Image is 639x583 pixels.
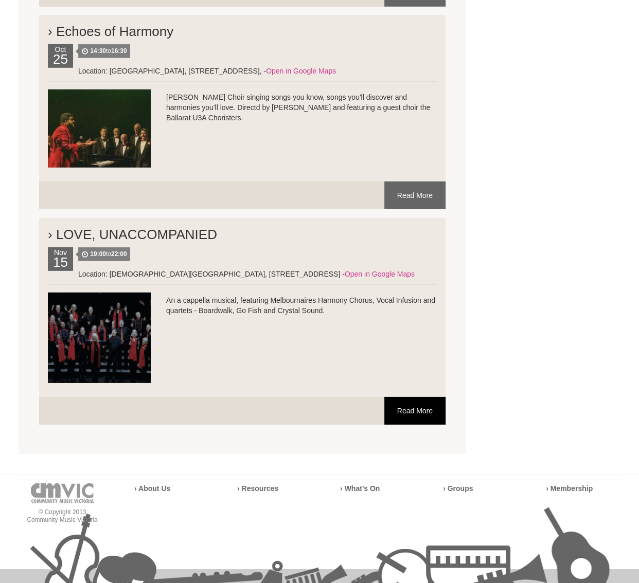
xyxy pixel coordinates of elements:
[31,483,94,503] img: cmvic-logo-footer.png
[48,89,151,168] img: vic_welsh.png
[48,295,437,316] p: An a cappella musical, featuring Melbournaires Harmony Chorus, Vocal Infusion and quartets - Boar...
[48,293,151,383] img: vocal_infusion_sq.png
[19,508,106,524] p: © Copyright 2013 Community Music Victoria
[78,44,130,58] span: to
[50,258,70,271] h2: 15
[48,13,437,44] h2: › Echoes of Harmony
[345,270,415,278] a: Open in Google Maps
[48,44,73,68] div: Oct
[90,250,106,258] strong: 19:00
[111,250,127,258] strong: 22:00
[546,484,593,493] a: › Membership
[111,47,127,54] strong: 16:30
[78,247,130,261] span: to
[48,92,437,123] p: [PERSON_NAME] Choir singing songs you know, songs you'll discover and harmonies you'll love. Dire...
[134,484,170,493] a: › About Us
[443,484,473,493] a: › Groups
[237,484,278,493] a: › Resources
[384,397,446,425] a: Read More
[90,47,106,54] strong: 14:30
[48,66,437,76] div: Location: [GEOGRAPHIC_DATA], [STREET_ADDRESS], -
[50,54,70,68] h2: 25
[48,247,73,271] div: Nov
[384,181,446,209] a: Read More
[340,484,380,493] a: › What’s On
[48,216,437,247] h2: › LOVE, UNACCOMPANIED
[266,67,336,75] a: Open in Google Maps
[48,269,437,279] div: Location: [DEMOGRAPHIC_DATA][GEOGRAPHIC_DATA], [STREET_ADDRESS] -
